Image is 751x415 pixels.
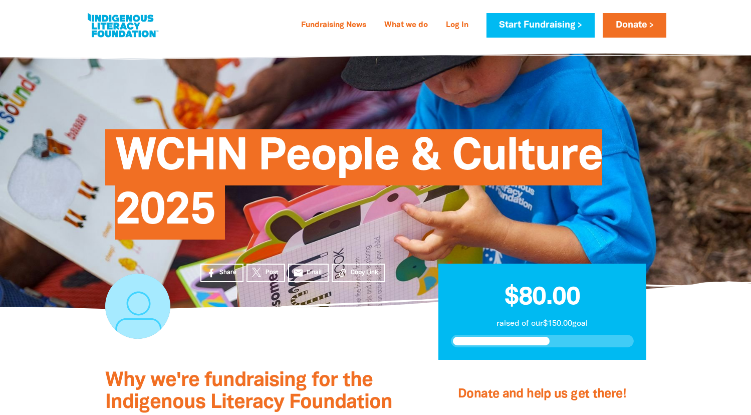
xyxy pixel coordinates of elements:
[266,268,278,277] span: Post
[378,18,434,34] a: What we do
[451,318,634,330] p: raised of our $150.00 goal
[295,18,372,34] a: Fundraising News
[105,371,392,412] span: Why we're fundraising for the Indigenous Literacy Foundation
[486,13,595,38] a: Start Fundraising
[246,264,285,282] a: Post
[288,264,329,282] a: emailEmail
[440,18,474,34] a: Log In
[200,264,243,282] a: Share
[505,286,580,309] span: $80.00
[219,268,236,277] span: Share
[293,268,304,278] i: email
[450,374,633,414] h2: Donate and help us get there!
[351,268,378,277] span: Copy Link
[115,137,603,240] span: WCHN People & Culture 2025
[332,264,385,282] button: Copy Link
[307,268,322,277] span: Email
[603,13,666,38] a: Donate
